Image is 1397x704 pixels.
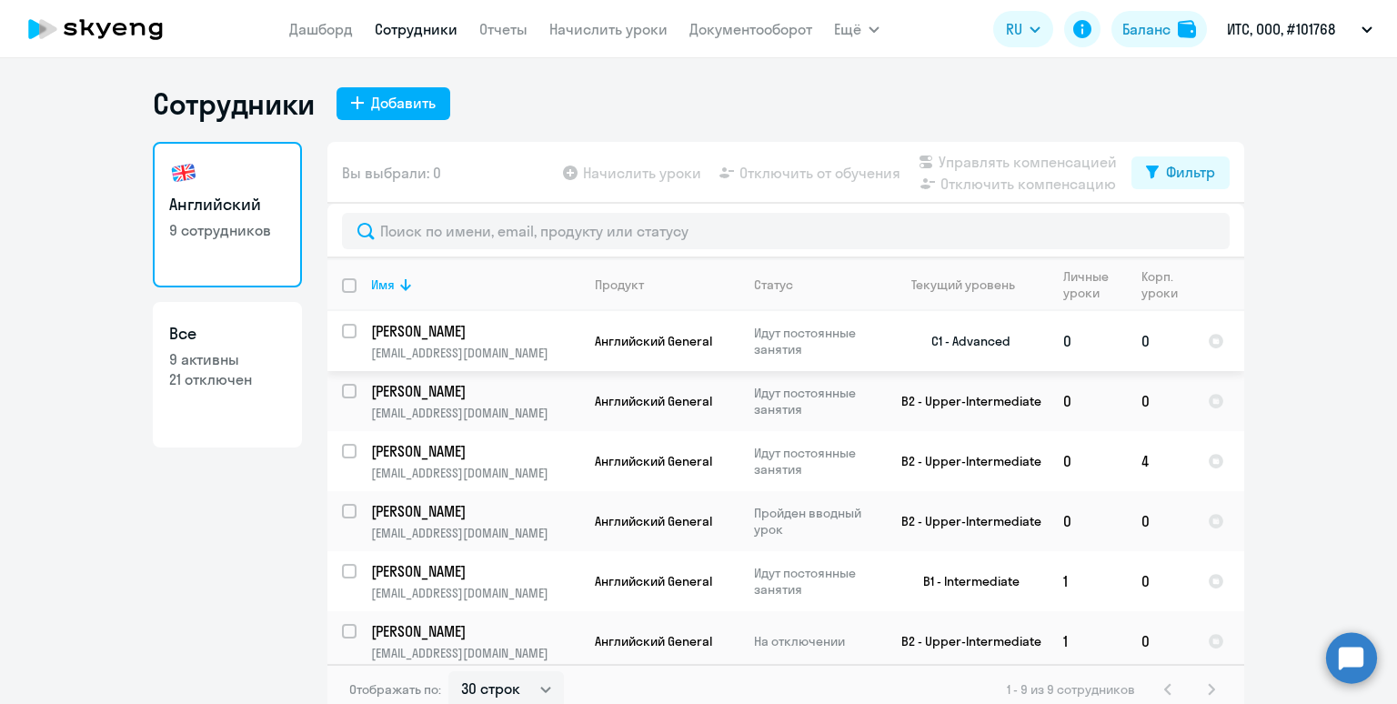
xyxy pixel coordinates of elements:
[879,371,1049,431] td: B2 - Upper-Intermediate
[754,505,879,538] p: Пройден вводный урок
[371,92,436,114] div: Добавить
[595,393,712,409] span: Английский General
[371,585,579,601] p: [EMAIL_ADDRESS][DOMAIN_NAME]
[1141,268,1181,301] div: Корп. уроки
[371,561,579,581] a: [PERSON_NAME]
[595,453,712,469] span: Английский General
[371,381,577,401] p: [PERSON_NAME]
[1049,611,1127,671] td: 1
[834,11,879,47] button: Ещё
[754,277,793,293] div: Статус
[371,321,577,341] p: [PERSON_NAME]
[371,561,577,581] p: [PERSON_NAME]
[1141,268,1192,301] div: Корп. уроки
[834,18,861,40] span: Ещё
[1127,371,1193,431] td: 0
[371,277,395,293] div: Имя
[169,193,286,216] h3: Английский
[595,277,739,293] div: Продукт
[879,611,1049,671] td: B2 - Upper-Intermediate
[342,162,441,184] span: Вы выбрали: 0
[169,369,286,389] p: 21 отключен
[1178,20,1196,38] img: balance
[371,277,579,293] div: Имя
[1166,161,1215,183] div: Фильтр
[371,381,579,401] a: [PERSON_NAME]
[1127,551,1193,611] td: 0
[595,513,712,529] span: Английский General
[879,491,1049,551] td: B2 - Upper-Intermediate
[375,20,457,38] a: Сотрудники
[754,445,879,478] p: Идут постоянные занятия
[879,311,1049,371] td: C1 - Advanced
[1063,268,1126,301] div: Личные уроки
[371,441,579,461] a: [PERSON_NAME]
[289,20,353,38] a: Дашборд
[689,20,812,38] a: Документооборот
[169,322,286,346] h3: Все
[371,501,579,521] a: [PERSON_NAME]
[1049,551,1127,611] td: 1
[371,321,579,341] a: [PERSON_NAME]
[1127,311,1193,371] td: 0
[595,573,712,589] span: Английский General
[549,20,668,38] a: Начислить уроки
[371,501,577,521] p: [PERSON_NAME]
[169,158,198,187] img: english
[754,385,879,417] p: Идут постоянные занятия
[371,441,577,461] p: [PERSON_NAME]
[153,142,302,287] a: Английский9 сотрудников
[879,431,1049,491] td: B2 - Upper-Intermediate
[371,345,579,361] p: [EMAIL_ADDRESS][DOMAIN_NAME]
[371,465,579,481] p: [EMAIL_ADDRESS][DOMAIN_NAME]
[153,85,315,122] h1: Сотрудники
[754,277,879,293] div: Статус
[169,349,286,369] p: 9 активны
[911,277,1015,293] div: Текущий уровень
[371,525,579,541] p: [EMAIL_ADDRESS][DOMAIN_NAME]
[1127,611,1193,671] td: 0
[1111,11,1207,47] button: Балансbalance
[371,621,579,641] a: [PERSON_NAME]
[479,20,528,38] a: Отчеты
[1131,156,1230,189] button: Фильтр
[879,551,1049,611] td: B1 - Intermediate
[993,11,1053,47] button: RU
[1122,18,1171,40] div: Баланс
[169,220,286,240] p: 9 сотрудников
[349,681,441,698] span: Отображать по:
[1007,681,1135,698] span: 1 - 9 из 9 сотрудников
[371,621,577,641] p: [PERSON_NAME]
[1063,268,1114,301] div: Личные уроки
[754,633,879,649] p: На отключении
[1049,491,1127,551] td: 0
[1127,431,1193,491] td: 4
[371,405,579,421] p: [EMAIL_ADDRESS][DOMAIN_NAME]
[754,325,879,357] p: Идут постоянные занятия
[1049,431,1127,491] td: 0
[1227,18,1335,40] p: ИТС, ООО, #101768
[1049,371,1127,431] td: 0
[153,302,302,448] a: Все9 активны21 отключен
[595,277,644,293] div: Продукт
[1218,7,1382,51] button: ИТС, ООО, #101768
[894,277,1048,293] div: Текущий уровень
[595,633,712,649] span: Английский General
[342,213,1230,249] input: Поиск по имени, email, продукту или статусу
[1006,18,1022,40] span: RU
[337,87,450,120] button: Добавить
[595,333,712,349] span: Английский General
[371,645,579,661] p: [EMAIL_ADDRESS][DOMAIN_NAME]
[754,565,879,598] p: Идут постоянные занятия
[1049,311,1127,371] td: 0
[1127,491,1193,551] td: 0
